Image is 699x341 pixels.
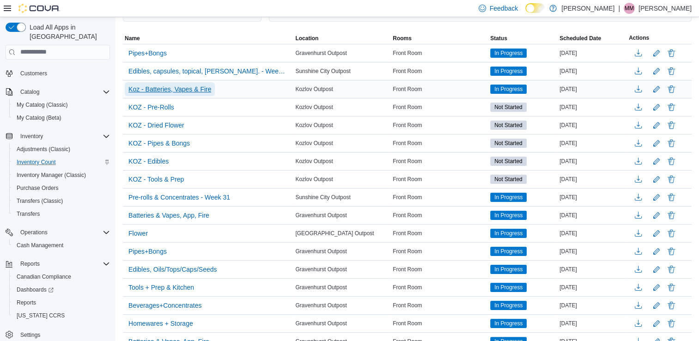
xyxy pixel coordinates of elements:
[17,258,110,269] span: Reports
[666,120,677,131] button: Delete
[17,299,36,306] span: Reports
[494,193,523,201] span: In Progress
[123,33,293,44] button: Name
[125,154,172,168] button: KOZ - Edibles
[666,174,677,185] button: Delete
[17,242,63,249] span: Cash Management
[666,210,677,221] button: Delete
[13,297,110,308] span: Reports
[125,298,205,312] button: Beverages+Concentrates
[490,319,527,328] span: In Progress
[618,3,620,14] p: |
[558,228,627,239] div: [DATE]
[125,244,170,258] button: Pipes+Bongs
[490,283,527,292] span: In Progress
[17,258,43,269] button: Reports
[666,228,677,239] button: Delete
[391,84,488,95] div: Front Room
[558,66,627,77] div: [DATE]
[17,227,110,238] span: Operations
[20,133,43,140] span: Inventory
[494,157,523,165] span: Not Started
[2,130,114,143] button: Inventory
[651,298,662,312] button: Edit count details
[651,118,662,132] button: Edit count details
[295,176,333,183] span: Kozlov Outpost
[490,229,527,238] span: In Progress
[125,100,178,114] button: KOZ - Pre-Rolls
[9,195,114,207] button: Transfers (Classic)
[125,64,292,78] button: Edibles, capsules, topical, [PERSON_NAME]. - Week 32
[666,66,677,77] button: Delete
[17,86,110,97] span: Catalog
[391,66,488,77] div: Front Room
[125,226,152,240] button: Flower
[9,156,114,169] button: Inventory Count
[295,35,318,42] span: Location
[295,320,346,327] span: Gravenhurst Outpost
[17,146,70,153] span: Adjustments (Classic)
[125,317,197,330] button: Homewares + Storage
[490,85,527,94] span: In Progress
[20,88,39,96] span: Catalog
[9,296,114,309] button: Reports
[490,139,527,148] span: Not Started
[17,286,54,293] span: Dashboards
[128,229,148,238] span: Flower
[128,319,193,328] span: Homewares + Storage
[295,158,333,165] span: Kozlov Outpost
[20,331,40,339] span: Settings
[494,211,523,219] span: In Progress
[125,208,213,222] button: Batteries & Vapes, App, Fire
[128,157,169,166] span: KOZ - Edibles
[128,283,194,292] span: Tools + Prep & Kitchen
[13,271,110,282] span: Canadian Compliance
[494,121,523,129] span: Not Started
[295,212,346,219] span: Gravenhurst Outpost
[494,85,523,93] span: In Progress
[391,318,488,329] div: Front Room
[2,85,114,98] button: Catalog
[295,266,346,273] span: Gravenhurst Outpost
[494,49,523,57] span: In Progress
[13,195,110,207] span: Transfers (Classic)
[558,264,627,275] div: [DATE]
[295,122,333,129] span: Kozlov Outpost
[17,67,110,79] span: Customers
[17,114,61,122] span: My Catalog (Beta)
[9,270,114,283] button: Canadian Compliance
[494,229,523,237] span: In Progress
[490,35,507,42] span: Status
[17,184,59,192] span: Purchase Orders
[17,101,68,109] span: My Catalog (Classic)
[128,49,167,58] span: Pipes+Bongs
[391,228,488,239] div: Front Room
[128,247,167,256] span: Pipes+Bongs
[2,328,114,341] button: Settings
[17,329,44,341] a: Settings
[2,67,114,80] button: Customers
[558,84,627,95] div: [DATE]
[13,144,74,155] a: Adjustments (Classic)
[651,154,662,168] button: Edit count details
[128,301,201,310] span: Beverages+Concentrates
[666,246,677,257] button: Delete
[17,227,51,238] button: Operations
[490,49,527,58] span: In Progress
[391,300,488,311] div: Front Room
[666,264,677,275] button: Delete
[125,262,220,276] button: Edibles, Oils/Tops/Caps/Seeds
[13,112,65,123] a: My Catalog (Beta)
[494,175,523,183] span: Not Started
[13,99,110,110] span: My Catalog (Classic)
[494,319,523,328] span: In Progress
[490,175,527,184] span: Not Started
[295,67,350,75] span: Sunshine City Outpost
[558,174,627,185] div: [DATE]
[558,48,627,59] div: [DATE]
[638,3,692,14] p: [PERSON_NAME]
[17,329,110,340] span: Settings
[18,4,60,13] img: Cova
[625,3,634,14] span: MM
[561,3,614,14] p: [PERSON_NAME]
